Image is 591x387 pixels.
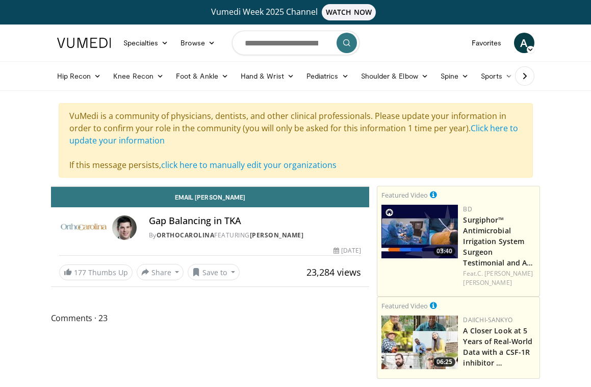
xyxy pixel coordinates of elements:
small: Featured Video [381,190,428,200]
a: A [514,33,534,53]
a: 177 Thumbs Up [59,264,133,280]
button: Save to [188,264,240,280]
h4: Gap Balancing in TKA [149,215,362,227]
a: Spine [434,66,475,86]
a: Browse [174,33,221,53]
img: Avatar [112,215,137,240]
span: 177 [74,268,86,277]
img: VuMedi Logo [57,38,111,48]
div: By FEATURING [149,231,362,240]
img: 70422da6-974a-44ac-bf9d-78c82a89d891.150x105_q85_crop-smart_upscale.jpg [381,205,458,258]
span: 03:40 [433,247,455,256]
div: VuMedi is a community of physicians, dentists, and other clinical professionals. Please update yo... [59,103,533,178]
a: Hand & Wrist [235,66,300,86]
a: Surgiphor™ Antimicrobial Irrigation System Surgeon Testimonial and A… [463,215,533,268]
a: Specialties [117,33,175,53]
a: Vumedi Week 2025 ChannelWATCH NOW [51,4,541,20]
input: Search topics, interventions [232,31,359,55]
a: BD [463,205,472,213]
a: Shoulder & Elbow [355,66,434,86]
span: Comments 23 [51,311,370,325]
img: OrthoCarolina [59,215,108,240]
a: Sports [475,66,519,86]
a: click here to manually edit your organizations [161,159,337,171]
div: Feat. [463,269,535,287]
div: [DATE] [333,246,361,255]
a: 03:40 [381,205,458,258]
button: Share [137,264,184,280]
a: Daiichi-Sankyo [463,316,512,324]
a: Pediatrics [300,66,355,86]
span: 06:25 [433,357,455,367]
a: Email [PERSON_NAME] [51,187,370,207]
small: Featured Video [381,301,428,310]
a: A Closer Look at 5 Years of Real-World Data with a CSF-1R inhibitor … [463,326,532,368]
a: Hip Recon [51,66,108,86]
a: Knee Recon [107,66,170,86]
a: [PERSON_NAME] [250,231,304,239]
a: OrthoCarolina [157,231,215,239]
img: 93c22cae-14d1-47f0-9e4a-a244e824b022.png.150x105_q85_crop-smart_upscale.jpg [381,316,458,369]
span: 23,284 views [306,266,361,278]
a: 06:25 [381,316,458,369]
a: Foot & Ankle [170,66,235,86]
a: Favorites [466,33,508,53]
a: C. [PERSON_NAME] [PERSON_NAME] [463,269,533,287]
span: WATCH NOW [322,4,376,20]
